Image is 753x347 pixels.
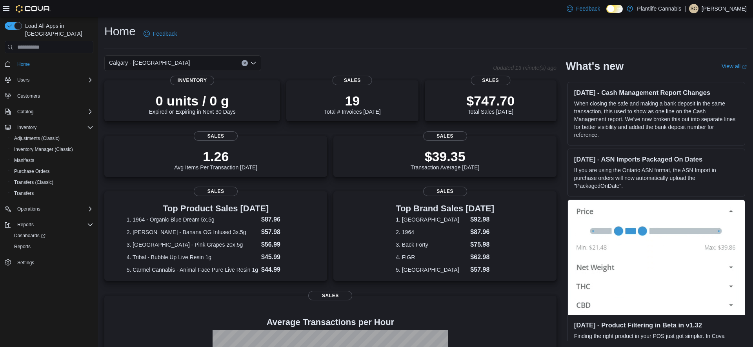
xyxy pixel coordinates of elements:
[8,166,96,177] button: Purchase Orders
[140,26,180,42] a: Feedback
[261,215,305,224] dd: $87.96
[471,76,510,85] span: Sales
[261,253,305,262] dd: $45.99
[14,168,50,174] span: Purchase Orders
[14,146,73,153] span: Inventory Manager (Classic)
[14,258,37,267] a: Settings
[104,24,136,39] h1: Home
[566,60,624,73] h2: What's new
[333,76,372,85] span: Sales
[702,4,747,13] p: [PERSON_NAME]
[722,63,747,69] a: View allExternal link
[2,257,96,268] button: Settings
[564,1,603,16] a: Feedback
[11,145,93,154] span: Inventory Manager (Classic)
[14,204,44,214] button: Operations
[11,178,93,187] span: Transfers (Classic)
[11,167,93,176] span: Purchase Orders
[127,241,258,249] dt: 3. [GEOGRAPHIC_DATA] - Pink Grapes 20x.5g
[17,206,40,212] span: Operations
[8,230,96,241] a: Dashboards
[470,265,494,274] dd: $57.98
[14,123,93,132] span: Inventory
[574,166,738,190] p: If you are using the Ontario ASN format, the ASN Import in purchase orders will now automatically...
[14,107,36,116] button: Catalog
[2,58,96,69] button: Home
[324,93,380,109] p: 19
[11,242,93,251] span: Reports
[194,187,238,196] span: Sales
[14,243,31,250] span: Reports
[14,233,45,239] span: Dashboards
[324,93,380,115] div: Total # Invoices [DATE]
[14,123,40,132] button: Inventory
[17,222,34,228] span: Reports
[127,228,258,236] dt: 2. [PERSON_NAME] - Banana OG Infused 3x.5g
[11,156,93,165] span: Manifests
[14,91,43,101] a: Customers
[470,240,494,249] dd: $75.98
[411,149,480,164] p: $39.35
[11,231,93,240] span: Dashboards
[14,220,37,229] button: Reports
[14,60,33,69] a: Home
[14,75,93,85] span: Users
[2,122,96,133] button: Inventory
[261,227,305,237] dd: $57.98
[8,133,96,144] button: Adjustments (Classic)
[684,4,686,13] p: |
[127,216,258,223] dt: 1. 1964 - Organic Blue Dream 5x.5g
[2,90,96,102] button: Customers
[261,265,305,274] dd: $44.99
[5,55,93,289] nav: Complex example
[11,134,63,143] a: Adjustments (Classic)
[606,5,623,13] input: Dark Mode
[14,59,93,69] span: Home
[308,291,352,300] span: Sales
[8,144,96,155] button: Inventory Manager (Classic)
[637,4,681,13] p: Plantlife Cannabis
[111,318,550,327] h4: Average Transactions per Hour
[396,253,467,261] dt: 4. FIGR
[127,266,258,274] dt: 5. Carmel Cannabis - Animal Face Pure Live Resin 1g
[2,203,96,214] button: Operations
[16,5,51,13] img: Cova
[250,60,256,66] button: Open list of options
[109,58,190,67] span: Calgary - [GEOGRAPHIC_DATA]
[2,74,96,85] button: Users
[174,149,257,164] p: 1.26
[14,91,93,101] span: Customers
[127,253,258,261] dt: 4. Tribal - Bubble Up Live Resin 1g
[423,131,467,141] span: Sales
[2,219,96,230] button: Reports
[149,93,236,115] div: Expired or Expiring in Next 30 Days
[11,242,34,251] a: Reports
[127,204,305,213] h3: Top Product Sales [DATE]
[11,167,53,176] a: Purchase Orders
[11,178,56,187] a: Transfers (Classic)
[14,135,60,142] span: Adjustments (Classic)
[14,107,93,116] span: Catalog
[11,145,76,154] a: Inventory Manager (Classic)
[14,179,53,185] span: Transfers (Classic)
[2,106,96,117] button: Catalog
[466,93,515,109] p: $747.70
[396,204,494,213] h3: Top Brand Sales [DATE]
[574,100,738,139] p: When closing the safe and making a bank deposit in the same transaction, this used to show as one...
[8,155,96,166] button: Manifests
[8,241,96,252] button: Reports
[396,228,467,236] dt: 2. 1964
[11,189,37,198] a: Transfers
[242,60,248,66] button: Clear input
[466,93,515,115] div: Total Sales [DATE]
[14,220,93,229] span: Reports
[17,61,30,67] span: Home
[11,231,49,240] a: Dashboards
[574,321,738,329] h3: [DATE] - Product Filtering in Beta in v1.32
[11,156,37,165] a: Manifests
[14,258,93,267] span: Settings
[574,89,738,96] h3: [DATE] - Cash Management Report Changes
[14,75,33,85] button: Users
[8,177,96,188] button: Transfers (Classic)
